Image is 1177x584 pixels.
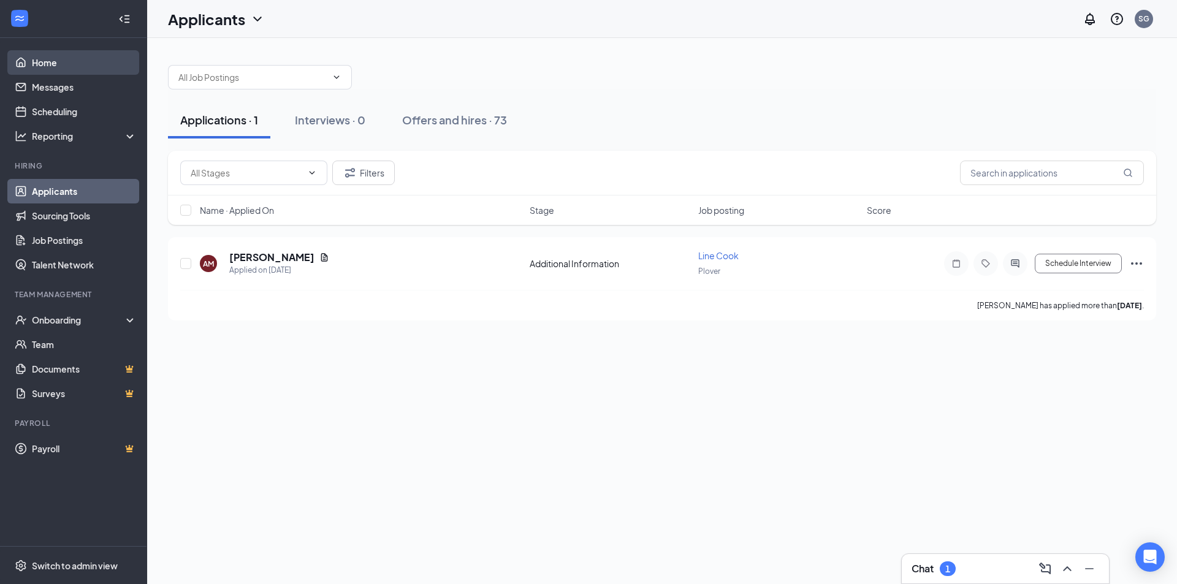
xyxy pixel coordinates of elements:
a: Scheduling [32,99,137,124]
svg: ComposeMessage [1038,561,1053,576]
input: All Stages [191,166,302,180]
div: Applied on [DATE] [229,264,329,276]
button: Filter Filters [332,161,395,185]
h5: [PERSON_NAME] [229,251,314,264]
svg: WorkstreamLogo [13,12,26,25]
span: Name · Applied On [200,204,274,216]
svg: Collapse [118,13,131,25]
a: SurveysCrown [32,381,137,406]
div: Applications · 1 [180,112,258,127]
input: Search in applications [960,161,1144,185]
div: Reporting [32,130,137,142]
svg: Document [319,252,329,262]
div: SG [1138,13,1149,24]
div: Hiring [15,161,134,171]
a: Job Postings [32,228,137,252]
span: Stage [530,204,554,216]
h1: Applicants [168,9,245,29]
svg: Tag [978,259,993,268]
span: Plover [698,267,720,276]
p: [PERSON_NAME] has applied more than . [977,300,1144,311]
div: Payroll [15,418,134,428]
a: PayrollCrown [32,436,137,461]
div: Interviews · 0 [295,112,365,127]
span: Job posting [698,204,744,216]
svg: Settings [15,559,27,572]
span: Line Cook [698,250,739,261]
a: Messages [32,75,137,99]
svg: Filter [343,165,357,180]
div: Offers and hires · 73 [402,112,507,127]
a: Team [32,332,137,357]
div: Additional Information [530,257,691,270]
svg: ChevronDown [332,72,341,82]
a: DocumentsCrown [32,357,137,381]
svg: ChevronDown [307,168,317,178]
svg: Ellipses [1129,256,1144,271]
button: ComposeMessage [1035,559,1055,578]
svg: ChevronUp [1060,561,1075,576]
div: 1 [945,564,950,574]
div: Onboarding [32,314,126,326]
button: Minimize [1080,559,1099,578]
svg: ActiveChat [1008,259,1023,268]
svg: QuestionInfo [1110,12,1124,26]
a: Applicants [32,179,137,203]
b: [DATE] [1117,301,1142,310]
button: Schedule Interview [1035,254,1122,273]
input: All Job Postings [178,70,327,84]
a: Sourcing Tools [32,203,137,228]
a: Home [32,50,137,75]
div: Switch to admin view [32,559,118,572]
div: Team Management [15,289,134,300]
span: Score [867,204,891,216]
button: ChevronUp [1057,559,1077,578]
svg: Minimize [1082,561,1097,576]
div: AM [203,259,214,269]
h3: Chat [912,562,934,575]
svg: Notifications [1083,12,1097,26]
div: Open Intercom Messenger [1135,542,1165,572]
svg: MagnifyingGlass [1123,168,1133,178]
svg: UserCheck [15,314,27,326]
a: Talent Network [32,252,137,277]
svg: Note [949,259,964,268]
svg: Analysis [15,130,27,142]
svg: ChevronDown [250,12,265,26]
